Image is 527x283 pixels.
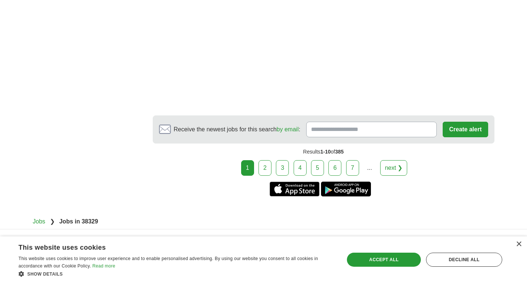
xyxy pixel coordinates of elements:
div: Decline all [426,253,502,267]
a: Get the Android app [321,182,371,196]
span: 1-10 [320,149,331,155]
div: Accept all [347,253,421,267]
strong: Jobs in 38329 [59,218,98,225]
a: Jobs [33,218,45,225]
div: ... [362,161,377,175]
a: Get the iPhone app [270,182,320,196]
span: 385 [335,149,344,155]
div: Show details [18,270,335,277]
span: This website uses cookies to improve user experience and to enable personalised advertising. By u... [18,256,318,269]
div: Close [516,242,521,247]
button: Create alert [443,122,488,137]
a: next ❯ [380,160,408,176]
a: 2 [259,160,271,176]
a: 4 [294,160,307,176]
div: Results of [153,144,494,160]
a: Read more, opens a new window [92,263,115,269]
a: 5 [311,160,324,176]
span: Show details [27,272,63,277]
a: by email [277,126,299,132]
a: 3 [276,160,289,176]
a: 7 [346,160,359,176]
div: 1 [241,160,254,176]
a: 6 [328,160,341,176]
div: This website uses cookies [18,241,316,252]
span: Receive the newest jobs for this search : [174,125,300,134]
span: ❯ [50,218,55,225]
